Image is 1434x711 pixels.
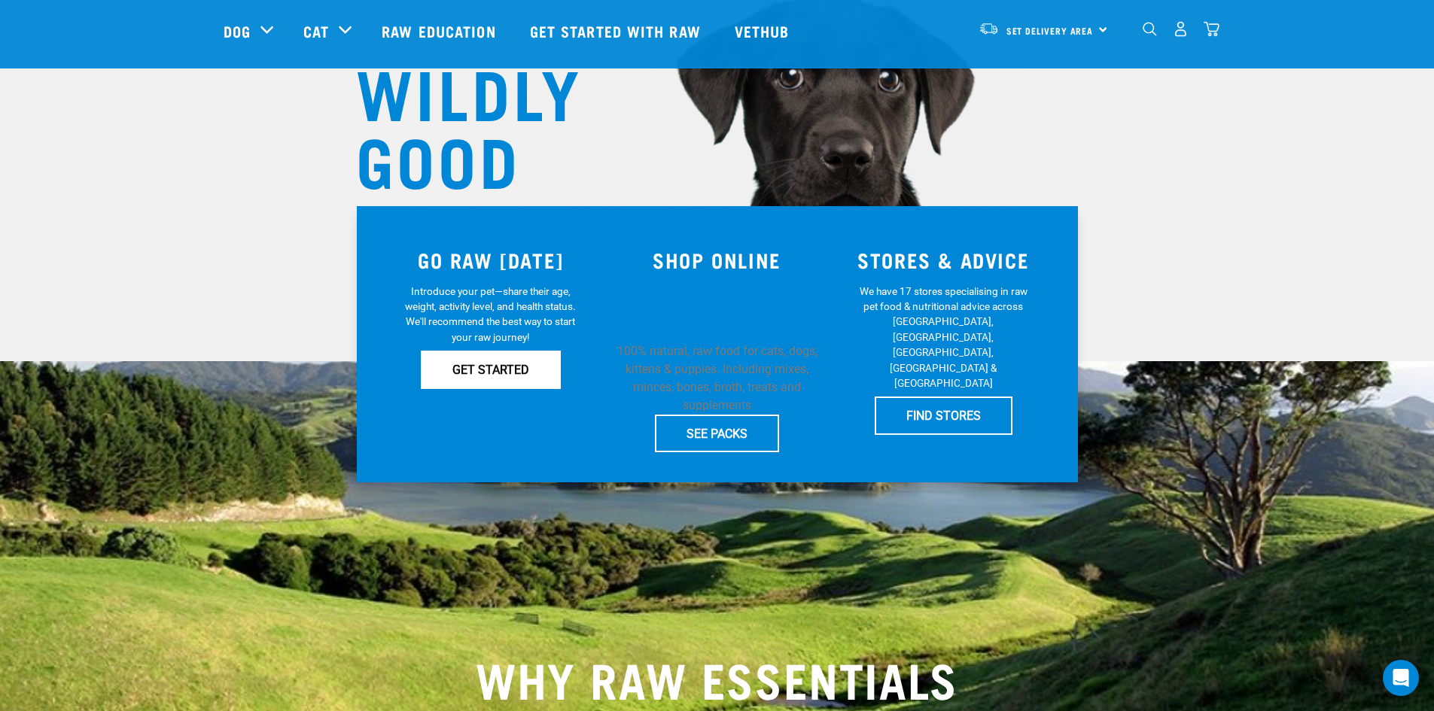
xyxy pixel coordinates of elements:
h3: SHOP ONLINE [613,248,821,272]
p: Introduce your pet—share their age, weight, activity level, and health status. We'll recommend th... [402,284,579,345]
a: SEE PACKS [655,415,779,452]
img: home-icon-1@2x.png [1143,22,1157,36]
div: Open Intercom Messenger [1383,660,1419,696]
p: We have 17 stores specialising in raw pet food & nutritional advice across [GEOGRAPHIC_DATA], [GE... [855,284,1032,391]
img: van-moving.png [979,22,999,35]
p: 100% natural, raw food for cats, dogs, kittens & puppies. Including mixes, minces, bones, broth, ... [613,342,821,415]
a: Vethub [720,1,808,61]
h2: WHY RAW ESSENTIALS [224,651,1211,705]
a: Dog [224,20,251,42]
a: Raw Education [367,1,514,61]
a: FIND STORES [875,397,1012,434]
h1: WILDLY GOOD NUTRITION [356,56,657,260]
img: user.png [1173,21,1189,37]
a: Cat [303,20,329,42]
img: home-icon@2x.png [1204,21,1219,37]
h3: STORES & ADVICE [839,248,1048,272]
a: Get started with Raw [515,1,720,61]
h3: GO RAW [DATE] [387,248,595,272]
a: GET STARTED [421,351,561,388]
span: Set Delivery Area [1006,28,1094,33]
